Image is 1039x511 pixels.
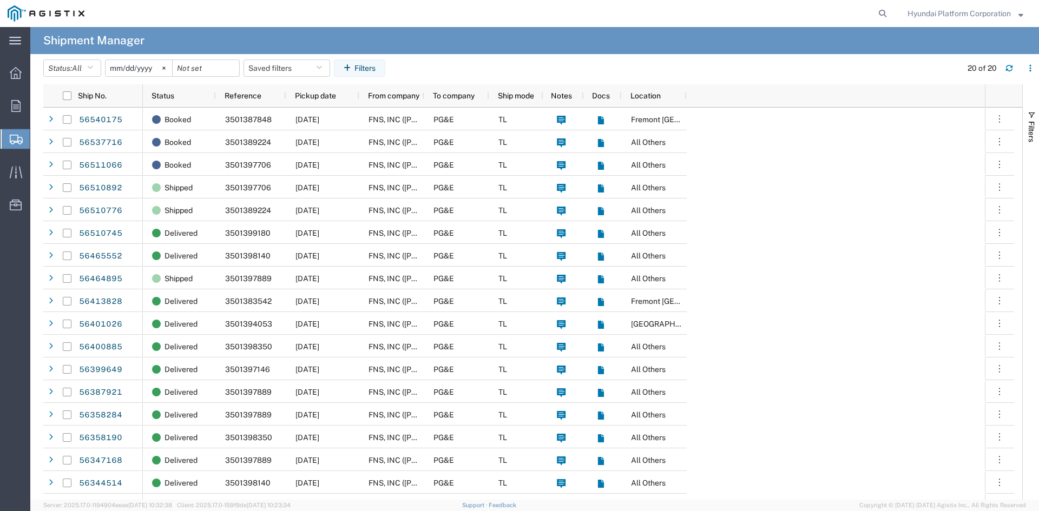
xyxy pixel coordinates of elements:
[295,433,319,442] span: 08/04/2025
[968,63,997,74] div: 20 of 20
[369,229,559,237] span: FNS, INC (Harmon)(C/O Hyundai Corporation)
[225,274,272,283] span: 3501397889
[369,115,559,124] span: FNS, INC (Harmon)(C/O Hyundai Corporation)
[165,222,198,244] span: Delivered
[369,365,559,374] span: FNS, INC (Harmon)(C/O Hyundai Corporation)
[368,91,419,100] span: From company
[225,297,272,306] span: 3501383542
[225,138,271,147] span: 3501389224
[369,297,559,306] span: FNS, INC (Harmon)(C/O Hyundai Corporation)
[369,433,559,442] span: FNS, INC (Harmon)(C/O Hyundai Corporation)
[165,426,198,449] span: Delivered
[78,248,123,265] a: 56465552
[225,479,271,487] span: 3501398140
[165,131,191,154] span: Booked
[225,342,272,351] span: 3501398350
[433,365,454,374] span: PG&E
[295,274,319,283] span: 08/18/2025
[225,410,272,419] span: 3501397889
[165,403,198,426] span: Delivered
[631,138,666,147] span: All Others
[165,154,191,176] span: Booked
[165,267,193,290] span: Shipped
[78,202,123,220] a: 56510776
[165,108,191,131] span: Booked
[225,365,270,374] span: 3501397146
[433,274,454,283] span: PG&E
[433,320,454,328] span: PG&E
[631,388,666,396] span: All Others
[498,342,507,351] span: TL
[78,134,123,151] a: 56537716
[78,429,123,447] a: 56358190
[165,335,198,358] span: Delivered
[295,91,336,100] span: Pickup date
[165,381,198,403] span: Delivered
[165,199,193,222] span: Shipped
[295,410,319,419] span: 08/05/2025
[592,91,610,100] span: Docs
[78,339,123,356] a: 56400885
[43,59,101,77] button: Status:All
[433,342,454,351] span: PG&E
[433,229,454,237] span: PG&E
[631,229,666,237] span: All Others
[631,365,666,374] span: All Others
[631,274,666,283] span: All Others
[78,293,123,310] a: 56413828
[631,342,666,351] span: All Others
[498,274,507,283] span: TL
[498,229,507,237] span: TL
[631,206,666,215] span: All Others
[225,91,261,100] span: Reference
[295,388,319,396] span: 08/05/2025
[225,433,272,442] span: 3501398350
[78,111,123,129] a: 56540175
[498,115,507,124] span: TL
[498,138,507,147] span: TL
[295,183,319,192] span: 08/20/2025
[225,115,272,124] span: 3501387848
[78,452,123,469] a: 56347168
[433,115,454,124] span: PG&E
[295,161,319,169] span: 08/21/2025
[498,456,507,464] span: TL
[295,297,319,306] span: 08/07/2025
[498,479,507,487] span: TL
[225,456,272,464] span: 3501397889
[225,206,271,215] span: 3501389224
[498,206,507,215] span: TL
[225,251,271,260] span: 3501398140
[631,115,739,124] span: Fremont DC
[498,251,507,260] span: TL
[152,91,174,100] span: Status
[78,475,123,492] a: 56344514
[498,365,507,374] span: TL
[433,251,454,260] span: PG&E
[225,161,271,169] span: 3501397706
[295,251,319,260] span: 08/14/2025
[489,502,516,508] a: Feedback
[295,206,319,215] span: 08/20/2025
[631,251,666,260] span: All Others
[295,456,319,464] span: 07/31/2025
[369,138,559,147] span: FNS, INC (Harmon)(C/O Hyundai Corporation)
[165,358,198,381] span: Delivered
[78,225,123,242] a: 56510745
[498,161,507,169] span: TL
[295,229,319,237] span: 08/19/2025
[225,388,272,396] span: 3501397889
[244,59,330,77] button: Saved filters
[631,456,666,464] span: All Others
[78,180,123,197] a: 56510892
[498,320,507,328] span: TL
[165,472,198,494] span: Delivered
[369,342,559,351] span: FNS, INC (Harmon)(C/O Hyundai Corporation)
[225,320,272,328] span: 3501394053
[165,449,198,472] span: Delivered
[43,502,172,508] span: Server: 2025.17.0-1194904eeae
[498,433,507,442] span: TL
[433,388,454,396] span: PG&E
[498,388,507,396] span: TL
[78,91,107,100] span: Ship No.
